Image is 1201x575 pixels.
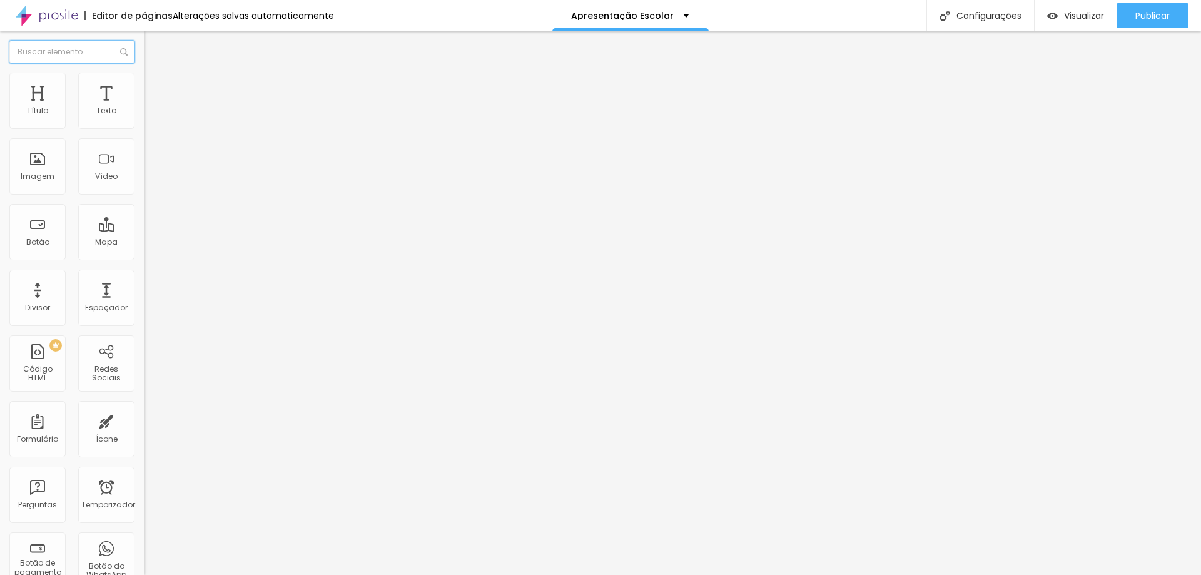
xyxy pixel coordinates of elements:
font: Temporizador [81,499,135,510]
font: Perguntas [18,499,57,510]
font: Título [27,105,48,116]
font: Mapa [95,237,118,247]
button: Publicar [1117,3,1188,28]
img: Ícone [940,11,950,21]
font: Texto [96,105,116,116]
font: Código HTML [23,364,53,383]
font: Divisor [25,302,50,313]
font: Ícone [96,434,118,444]
font: Apresentação Escolar [571,9,674,22]
font: Vídeo [95,171,118,181]
font: Redes Sociais [92,364,121,383]
font: Imagem [21,171,54,181]
font: Editor de páginas [92,9,173,22]
iframe: Editor [144,31,1201,575]
font: Visualizar [1064,9,1104,22]
font: Configurações [956,9,1021,22]
font: Alterações salvas automaticamente [173,9,334,22]
input: Buscar elemento [9,41,134,63]
font: Publicar [1135,9,1170,22]
font: Formulário [17,434,58,444]
font: Espaçador [85,302,128,313]
img: view-1.svg [1047,11,1058,21]
button: Visualizar [1035,3,1117,28]
img: Ícone [120,48,128,56]
font: Botão [26,237,49,247]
